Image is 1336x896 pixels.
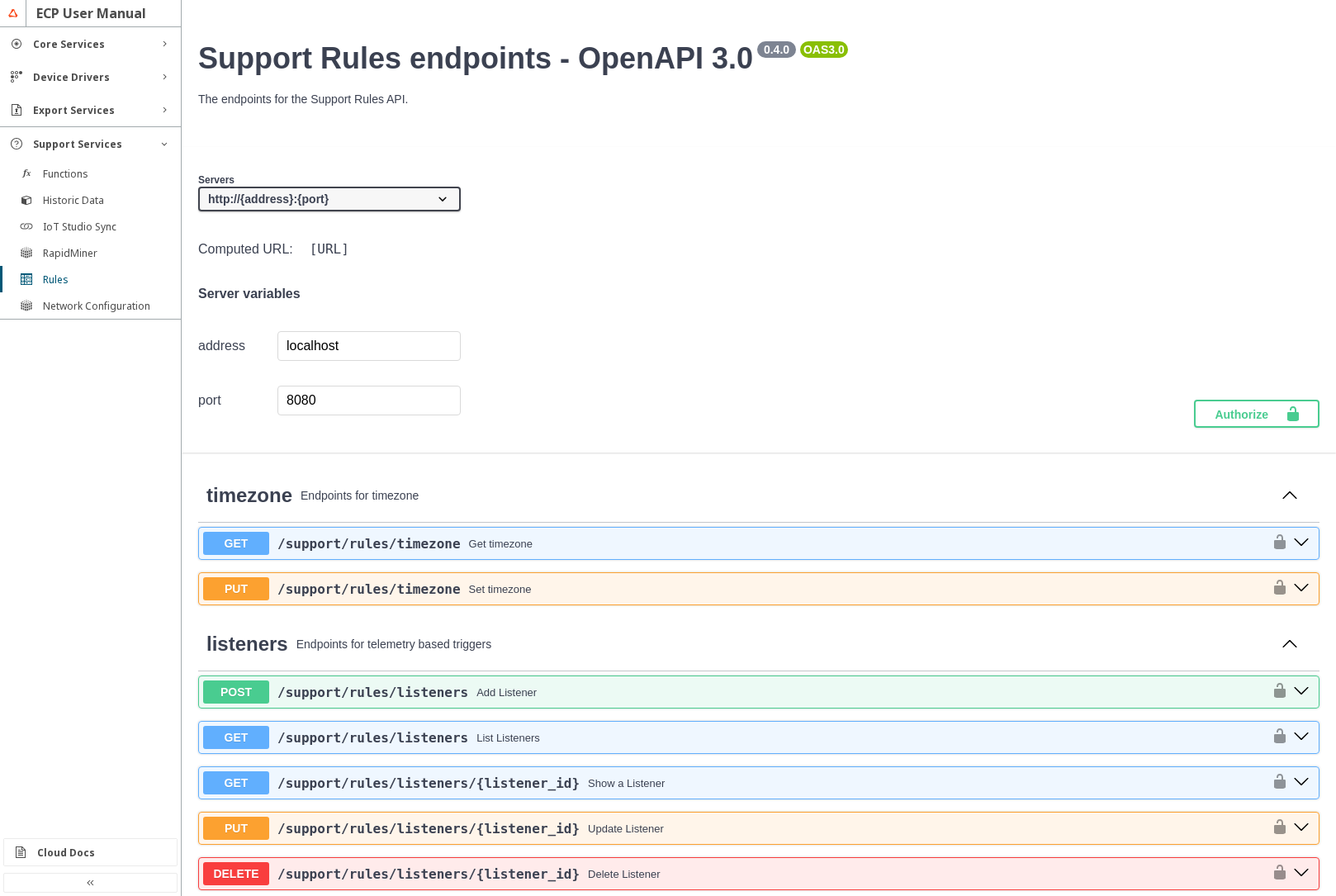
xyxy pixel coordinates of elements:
[1288,863,1315,884] button: delete ​/support​/rules​/listeners​/{listener_id}
[198,287,461,301] h4: Server variables
[277,730,468,746] span: /support /rules /listeners
[301,489,1268,502] p: Endpoints for timezone
[206,633,288,655] span: listeners
[1263,533,1288,553] button: authorization button unlocked
[1263,579,1288,599] button: authorization button unlocked
[277,821,580,837] a: /support/rules/listeners/{listener_id}
[476,732,540,744] div: List Listeners
[203,532,269,555] span: GET
[306,238,353,260] code: [URL]
[803,43,845,56] pre: OAS 3.0
[198,41,1319,76] h2: Support Rules endpoints - OpenAPI 3.0
[277,866,580,882] span: /support /rules /listeners /{listener_id}
[277,581,461,597] a: /support/rules/timezone
[1194,400,1319,428] button: Authorize
[277,685,468,700] a: /support/rules/listeners
[1288,533,1315,554] button: get ​/support​/rules​/timezone
[206,484,292,506] span: timezone
[203,771,269,794] span: GET
[1277,484,1303,509] button: Collapse operation
[203,726,1263,749] button: GET/support/rules/listenersList Listeners
[203,680,1263,704] button: POST/support/rules/listenersAdd Listener
[277,536,461,552] a: /support/rules/timezone
[1263,728,1288,747] button: authorization button unlocked
[277,730,468,746] a: /support/rules/listeners
[203,680,269,704] span: POST
[198,92,1319,106] p: The endpoints for the Support Rules API.
[1263,773,1288,793] button: authorization button unlocked
[203,862,269,885] span: DELETE
[277,775,580,791] span: /support /rules /listeners /{listener_id}
[203,771,1263,794] button: GET/support/rules/listeners/{listener_id}Show a Listener
[1288,772,1315,794] button: get ​/support​/rules​/listeners​/{listener_id}
[198,174,235,186] span: Servers
[1288,818,1315,839] button: put ​/support​/rules​/listeners​/{listener_id}
[203,577,269,600] span: PUT
[206,633,288,656] a: listeners
[277,866,580,882] a: /support/rules/listeners/{listener_id}
[206,484,292,507] a: timezone
[588,868,660,880] div: Delete Listener
[203,862,1263,885] button: DELETE/support/rules/listeners/{listener_id}Delete Listener
[203,817,269,840] span: PUT
[277,581,461,597] span: /support /rules /timezone
[296,638,1268,651] p: Endpoints for telemetry based triggers
[277,536,461,552] span: /support /rules /timezone
[1288,727,1315,748] button: get ​/support​/rules​/listeners
[198,385,277,416] td: port
[1263,682,1288,702] button: authorization button unlocked
[1263,818,1288,838] button: authorization button unlocked
[588,777,665,789] div: Show a Listener
[277,821,580,837] span: /support /rules /listeners /{listener_id}
[588,823,664,835] div: Update Listener
[203,577,1263,600] button: PUT/support/rules/timezoneSet timezone
[1263,864,1288,884] button: authorization button unlocked
[469,538,533,550] div: Get timezone
[277,775,580,791] a: /support/rules/listeners/{listener_id}
[1288,578,1315,600] button: put ​/support​/rules​/timezone
[469,583,532,595] div: Set timezone
[1215,405,1285,422] span: Authorize
[198,330,277,362] td: address
[1288,681,1315,703] button: post ​/support​/rules​/listeners
[203,532,1263,555] button: GET/support/rules/timezoneGet timezone
[1277,633,1303,657] button: Collapse operation
[476,686,537,699] div: Add Listener
[203,817,1263,840] button: PUT/support/rules/listeners/{listener_id}Update Listener
[277,685,468,700] span: /support /rules /listeners
[198,238,461,260] div: Computed URL:
[760,43,793,56] pre: 0.4.0
[203,726,269,749] span: GET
